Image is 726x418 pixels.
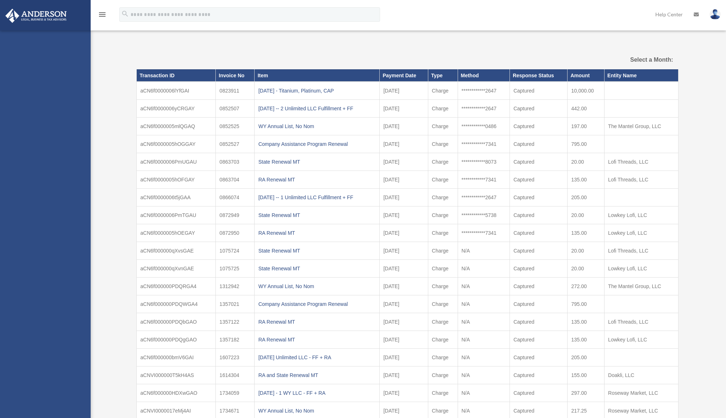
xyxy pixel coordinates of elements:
[428,260,458,278] td: Charge
[428,349,458,366] td: Charge
[568,349,605,366] td: 205.00
[137,331,216,349] td: aCN6f000000PDQgGAO
[568,171,605,189] td: 135.00
[258,210,376,220] div: State Renewal MT
[258,246,376,256] div: State Renewal MT
[258,299,376,309] div: Company Assistance Program Renewal
[137,189,216,206] td: aCN6f0000006t5jGAA
[428,153,458,171] td: Charge
[380,278,428,295] td: [DATE]
[137,171,216,189] td: aCN6f0000005hOFGAY
[568,260,605,278] td: 20.00
[604,242,678,260] td: Lofi Threads, LLC
[428,278,458,295] td: Charge
[137,69,216,82] th: Transaction ID
[380,349,428,366] td: [DATE]
[258,86,376,96] div: [DATE] - Titanium, Platinum, CAP
[568,100,605,118] td: 442.00
[216,189,255,206] td: 0866074
[380,118,428,135] td: [DATE]
[568,135,605,153] td: 795.00
[137,313,216,331] td: aCN6f000000PDQbGAO
[216,331,255,349] td: 1357182
[604,366,678,384] td: Doakli, LLC
[458,278,510,295] td: N/A
[428,242,458,260] td: Charge
[216,69,255,82] th: Invoice No
[258,281,376,291] div: WY Annual List, No Nom
[428,224,458,242] td: Charge
[510,278,567,295] td: Captured
[428,69,458,82] th: Type
[258,263,376,274] div: State Renewal MT
[510,100,567,118] td: Captured
[428,295,458,313] td: Charge
[510,313,567,331] td: Captured
[568,242,605,260] td: 20.00
[216,100,255,118] td: 0852507
[216,82,255,100] td: 0823911
[216,135,255,153] td: 0852527
[258,192,376,202] div: [DATE] -- 1 Unlimited LLC Fulfillment + FF
[258,139,376,149] div: Company Assistance Program Renewal
[380,69,428,82] th: Payment Date
[604,278,678,295] td: The Mantel Group, LLC
[568,69,605,82] th: Amount
[604,206,678,224] td: Lowkey Lofi, LLC
[380,171,428,189] td: [DATE]
[510,171,567,189] td: Captured
[380,206,428,224] td: [DATE]
[568,313,605,331] td: 135.00
[604,171,678,189] td: Lofi Threads, LLC
[137,366,216,384] td: aCNVI000000T5kH4AS
[3,9,69,23] img: Anderson Advisors Platinum Portal
[458,242,510,260] td: N/A
[380,224,428,242] td: [DATE]
[568,331,605,349] td: 135.00
[510,331,567,349] td: Captured
[258,406,376,416] div: WY Annual List, No Nom
[428,384,458,402] td: Charge
[137,349,216,366] td: aCN6f000000bmV6GAI
[255,69,380,82] th: Item
[568,224,605,242] td: 135.00
[568,366,605,384] td: 155.00
[137,224,216,242] td: aCN6f0000005hOEGAY
[216,366,255,384] td: 1614304
[137,206,216,224] td: aCN6f0000006PmTGAU
[380,242,428,260] td: [DATE]
[428,135,458,153] td: Charge
[216,295,255,313] td: 1357021
[258,157,376,167] div: State Renewal MT
[137,278,216,295] td: aCN6f000000PDQRGA4
[510,153,567,171] td: Captured
[216,349,255,366] td: 1607223
[428,100,458,118] td: Charge
[137,242,216,260] td: aCN6f000000qXvsGAE
[510,366,567,384] td: Captured
[428,206,458,224] td: Charge
[216,171,255,189] td: 0863704
[604,384,678,402] td: Roseway Market, LLC
[568,153,605,171] td: 20.00
[458,260,510,278] td: N/A
[604,260,678,278] td: Lowkey Lofi, LLC
[458,384,510,402] td: N/A
[458,349,510,366] td: N/A
[428,189,458,206] td: Charge
[510,82,567,100] td: Captured
[258,228,376,238] div: RA Renewal MT
[258,103,376,114] div: [DATE] -- 2 Unlimited LLC Fulfillment + FF
[568,206,605,224] td: 20.00
[137,135,216,153] td: aCN6f0000005hOGGAY
[380,366,428,384] td: [DATE]
[428,331,458,349] td: Charge
[510,69,567,82] th: Response Status
[258,317,376,327] div: RA Renewal MT
[380,331,428,349] td: [DATE]
[216,153,255,171] td: 0863703
[137,100,216,118] td: aCN6f0000006yCRGAY
[510,206,567,224] td: Captured
[510,295,567,313] td: Captured
[604,313,678,331] td: Lofi Threads, LLC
